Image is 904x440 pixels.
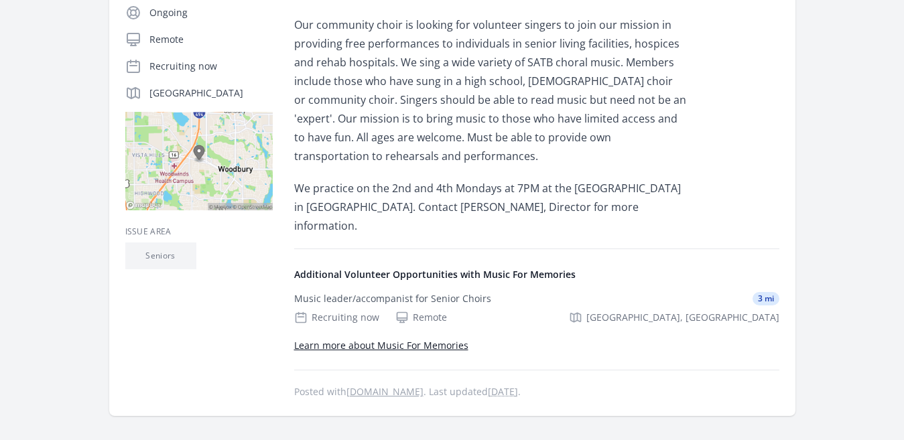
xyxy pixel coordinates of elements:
[125,226,273,237] h3: Issue area
[289,281,785,335] a: Music leader/accompanist for Senior Choirs 3 mi Recruiting now Remote [GEOGRAPHIC_DATA], [GEOGRAP...
[753,292,779,305] span: 3 mi
[149,60,273,73] p: Recruiting now
[125,242,196,269] li: Seniors
[294,292,491,305] div: Music leader/accompanist for Senior Choirs
[294,311,379,324] div: Recruiting now
[149,33,273,46] p: Remote
[294,339,468,352] a: Learn more about Music For Memories
[395,311,447,324] div: Remote
[586,311,779,324] span: [GEOGRAPHIC_DATA], [GEOGRAPHIC_DATA]
[488,385,518,398] abbr: Wed, Aug 9, 2023 2:11 PM
[149,86,273,100] p: [GEOGRAPHIC_DATA]
[294,268,779,281] h4: Additional Volunteer Opportunities with Music For Memories
[149,6,273,19] p: Ongoing
[294,179,686,235] p: We practice on the 2nd and 4th Mondays at 7PM at the [GEOGRAPHIC_DATA] in [GEOGRAPHIC_DATA]. Cont...
[294,386,779,397] p: Posted with . Last updated .
[125,112,273,210] img: Map
[294,15,686,165] p: Our community choir is looking for volunteer singers to join our mission in providing free perfor...
[346,385,424,398] a: [DOMAIN_NAME]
